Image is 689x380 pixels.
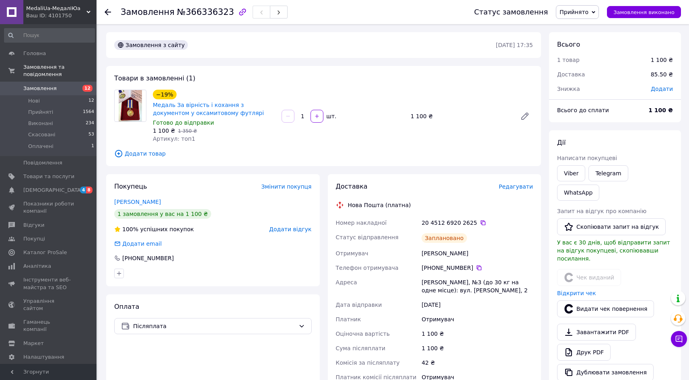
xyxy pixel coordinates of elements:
[23,85,57,92] span: Замовлення
[86,120,94,127] span: 234
[346,201,413,209] div: Нова Пошта (платна)
[336,279,357,286] span: Адреса
[4,28,95,43] input: Пошук
[557,57,580,63] span: 1 товар
[114,183,147,190] span: Покупець
[153,119,214,126] span: Готово до відправки
[557,41,580,48] span: Всього
[336,183,368,190] span: Доставка
[23,64,97,78] span: Замовлення та повідомлення
[121,254,175,262] div: [PHONE_NUMBER]
[269,226,311,232] span: Додати відгук
[88,131,94,138] span: 53
[23,187,83,194] span: [DEMOGRAPHIC_DATA]
[26,12,97,19] div: Ваш ID: 4101750
[28,143,53,150] span: Оплачені
[474,8,548,16] div: Статус замовлення
[23,353,64,361] span: Налаштування
[336,331,390,337] span: Оціночна вартість
[23,276,74,291] span: Інструменти веб-майстра та SEO
[88,97,94,105] span: 12
[23,298,74,312] span: Управління сайтом
[114,149,533,158] span: Додати товар
[28,131,56,138] span: Скасовані
[420,355,535,370] div: 42 ₴
[23,318,74,333] span: Гаманець компанії
[420,275,535,298] div: [PERSON_NAME], №3 (до 30 кг на одне місце): вул. [PERSON_NAME], 2
[557,208,646,214] span: Запит на відгук про компанію
[336,250,368,257] span: Отримувач
[23,173,74,180] span: Товари та послуги
[336,265,399,271] span: Телефон отримувача
[28,97,40,105] span: Нові
[557,139,566,146] span: Дії
[83,109,94,116] span: 1564
[336,220,387,226] span: Номер накладної
[82,85,93,92] span: 12
[651,56,673,64] div: 1 100 ₴
[588,165,628,181] a: Telegram
[133,322,295,331] span: Післяплата
[121,240,162,248] div: Додати email
[23,340,44,347] span: Маркет
[420,246,535,261] div: [PERSON_NAME]
[153,102,264,116] a: Медаль За вірність і кохання з документом у оксамитовому футлярі
[122,226,138,232] span: 100%
[178,128,197,134] span: 1 350 ₴
[153,127,175,134] span: 1 100 ₴
[23,159,62,166] span: Повідомлення
[28,120,53,127] span: Виконані
[671,331,687,347] button: Чат з покупцем
[23,263,51,270] span: Аналітика
[177,7,234,17] span: №366336323
[646,66,678,83] div: 85.50 ₴
[557,165,585,181] a: Viber
[557,290,596,296] a: Відкрити чек
[557,86,580,92] span: Знижка
[336,234,399,240] span: Статус відправлення
[336,302,382,308] span: Дата відправки
[420,341,535,355] div: 1 100 ₴
[422,219,533,227] div: 20 4512 6920 2625
[420,327,535,341] div: 1 100 ₴
[105,8,111,16] div: Повернутися назад
[517,108,533,124] a: Редагувати
[336,359,400,366] span: Комісія за післяплату
[23,50,46,57] span: Головна
[153,136,195,142] span: Артикул: топ1
[420,298,535,312] div: [DATE]
[23,249,67,256] span: Каталог ProSale
[119,90,142,121] img: Медаль За вірність і кохання з документом у оксамитовому футлярі
[499,183,533,190] span: Редагувати
[557,107,609,113] span: Всього до сплати
[153,90,177,99] div: −19%
[420,312,535,327] div: Отримувач
[324,112,337,120] div: шт.
[261,183,312,190] span: Змінити покупця
[336,345,386,351] span: Сума післяплати
[28,109,53,116] span: Прийняті
[651,86,673,92] span: Додати
[114,199,161,205] a: [PERSON_NAME]
[407,111,514,122] div: 1 100 ₴
[557,344,611,361] a: Друк PDF
[336,316,361,322] span: Платник
[86,187,93,193] span: 8
[496,42,533,48] time: [DATE] 17:35
[114,209,211,219] div: 1 замовлення у вас на 1 100 ₴
[114,74,195,82] span: Товари в замовленні (1)
[114,303,139,310] span: Оплата
[557,324,636,341] a: Завантажити PDF
[23,235,45,242] span: Покупці
[557,218,666,235] button: Скопіювати запит на відгук
[113,240,162,248] div: Додати email
[613,9,675,15] span: Замовлення виконано
[557,185,599,201] a: WhatsApp
[422,264,533,272] div: [PHONE_NUMBER]
[557,300,654,317] button: Видати чек повернення
[557,239,670,262] span: У вас є 30 днів, щоб відправити запит на відгук покупцеві, скопіювавши посилання.
[23,222,44,229] span: Відгуки
[26,5,86,12] span: MedaliUa-МедаліЮа
[91,143,94,150] span: 1
[114,225,194,233] div: успішних покупок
